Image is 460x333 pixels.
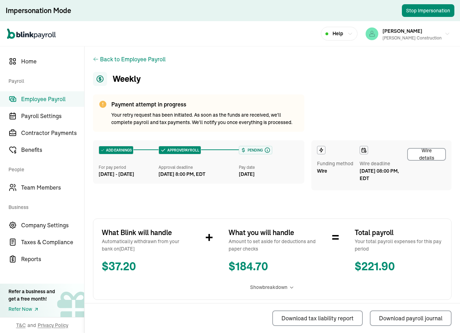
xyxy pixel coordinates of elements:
[239,171,299,178] div: [DATE]
[383,35,442,41] div: [PERSON_NAME] Construction
[414,147,440,162] div: Wire details
[21,221,84,229] span: Company Settings
[317,160,353,167] span: Funding method
[355,227,443,238] span: Total payroll
[332,227,339,248] span: =
[100,55,166,63] button: Back to Employee Payroll
[8,306,55,313] a: Refer Now
[363,25,453,43] button: [PERSON_NAME][PERSON_NAME] Construction
[425,299,460,333] iframe: Chat Widget
[8,70,80,90] span: Payroll
[355,238,443,253] span: Your total payroll expenses for this pay period
[8,159,80,178] span: People
[21,112,84,120] span: Payroll Settings
[281,314,354,322] div: Download tax liability report
[93,72,452,86] h1: Weekly
[239,164,299,171] div: Pay date
[99,164,158,171] div: For pay period
[229,238,317,253] span: Amount to set aside for deductions and paper checks
[21,95,84,103] span: Employee Payroll
[21,129,84,137] span: Contractor Payments
[407,148,446,161] button: Wire details
[158,164,236,171] div: Approval deadline
[21,238,84,246] span: Taxes & Compliance
[360,160,407,167] span: Wire deadline
[250,284,287,291] span: Show breakdown
[229,258,317,275] span: $ 184.70
[111,111,299,126] span: Your retry request has been initiated. As soon as the funds are received, we'll complete payroll ...
[102,238,190,253] span: Automatically withdrawn from your bank on [DATE]
[38,322,68,329] span: Privacy Policy
[383,28,422,34] span: [PERSON_NAME]
[21,183,84,192] span: Team Members
[370,310,452,326] button: Download payroll journal
[99,146,133,154] div: ADD EARNINGS
[102,227,190,238] span: What Blink will handle
[321,27,358,41] button: Help
[229,227,317,238] span: What you will handle
[99,171,158,178] div: [DATE] - [DATE]
[317,167,327,175] span: Wire
[360,167,407,182] span: [DATE] 08:00 PM, EDT
[158,171,205,178] div: [DATE] 8:00 PM, EDT
[102,258,190,275] span: $ 37.20
[21,57,84,66] span: Home
[166,148,199,153] span: APPROVE PAYROLL
[379,314,442,322] div: Download payroll journal
[332,30,343,37] span: Help
[6,6,71,16] div: Impersonation Mode
[272,310,363,326] button: Download tax liability report
[402,4,454,17] button: Stop Impersonation
[8,197,80,216] span: Business
[16,322,26,329] span: T&C
[111,100,299,109] span: Payment attempt in progress
[21,146,84,154] span: Benefits
[246,148,263,153] span: Pending
[21,255,84,263] span: Reports
[7,24,56,44] nav: Global
[8,288,55,303] div: Refer a business and get a free month!
[205,227,213,248] span: +
[355,258,443,275] span: $ 221.90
